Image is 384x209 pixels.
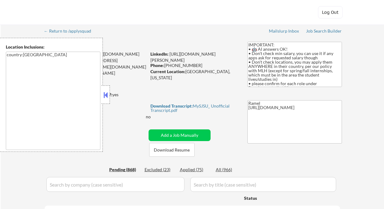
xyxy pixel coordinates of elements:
div: [PHONE_NUMBER] [150,62,237,69]
div: [GEOGRAPHIC_DATA], [US_STATE] [150,69,237,81]
button: Download Resume [149,143,195,157]
div: Mailslurp Inbox [269,29,300,33]
div: MySJSU_ Unofficial Transcript.pdf [150,104,236,112]
a: Job Search Builder [306,29,342,35]
strong: Download Transcript: [150,103,193,108]
div: ← Return to /applysquad [44,29,97,33]
div: no [146,114,163,120]
a: Download Transcript:MySJSU_ Unofficial Transcript.pdf [150,104,236,112]
strong: LinkedIn: [150,51,169,57]
div: All (966) [216,167,246,173]
button: Log Out [318,6,343,18]
input: Search by title (case sensitive) [190,177,336,192]
a: ← Return to /applysquad [44,29,97,35]
div: Job Search Builder [306,29,342,33]
strong: Phone: [150,63,164,68]
div: Location Inclusions: [6,44,100,50]
strong: Current Location: [150,69,185,74]
div: Applied (75) [180,167,211,173]
button: Add a Job Manually [149,129,211,141]
div: Excluded (23) [145,167,175,173]
a: Mailslurp Inbox [269,29,300,35]
a: [URL][DOMAIN_NAME][PERSON_NAME] [150,51,215,63]
div: Status [244,192,297,203]
div: Pending (868) [109,167,140,173]
input: Search by company (case sensitive) [46,177,184,192]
